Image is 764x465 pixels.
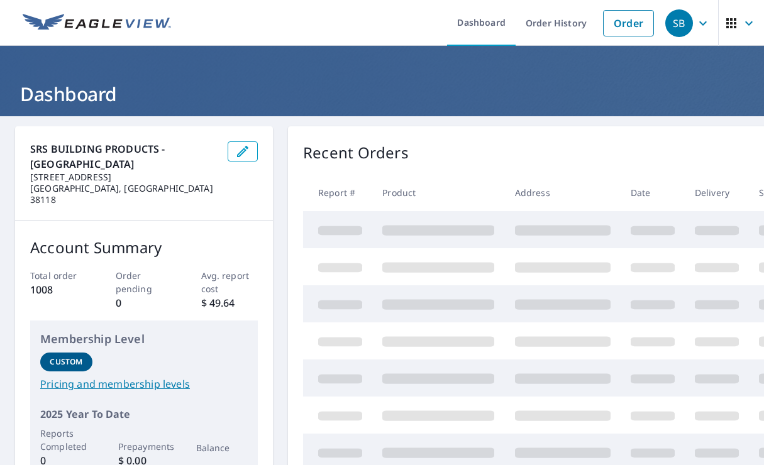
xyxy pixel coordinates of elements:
[40,376,248,391] a: Pricing and membership levels
[116,269,173,295] p: Order pending
[30,269,87,282] p: Total order
[665,9,693,37] div: SB
[40,407,248,422] p: 2025 Year To Date
[201,269,258,295] p: Avg. report cost
[196,441,248,454] p: Balance
[621,174,685,211] th: Date
[15,81,749,107] h1: Dashboard
[505,174,621,211] th: Address
[201,295,258,310] p: $ 49.64
[30,236,258,259] p: Account Summary
[603,10,654,36] a: Order
[685,174,749,211] th: Delivery
[40,331,248,347] p: Membership Level
[30,172,218,183] p: [STREET_ADDRESS]
[50,356,82,368] p: Custom
[30,141,218,172] p: SRS BUILDING PRODUCTS - [GEOGRAPHIC_DATA]
[303,174,372,211] th: Report #
[118,440,170,453] p: Prepayments
[303,141,409,164] p: Recent Orders
[30,183,218,205] p: [GEOGRAPHIC_DATA], [GEOGRAPHIC_DATA] 38118
[40,427,92,453] p: Reports Completed
[30,282,87,297] p: 1008
[116,295,173,310] p: 0
[23,14,171,33] img: EV Logo
[372,174,504,211] th: Product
